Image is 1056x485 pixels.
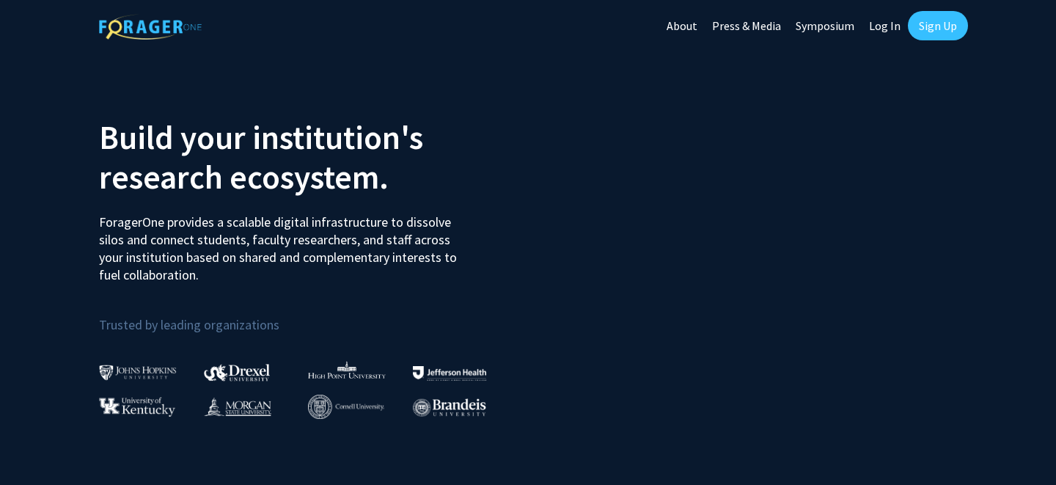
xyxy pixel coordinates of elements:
[99,397,175,417] img: University of Kentucky
[908,11,968,40] a: Sign Up
[99,203,467,284] p: ForagerOne provides a scalable digital infrastructure to dissolve silos and connect students, fac...
[308,395,384,419] img: Cornell University
[99,117,517,197] h2: Build your institution's research ecosystem.
[99,365,177,380] img: Johns Hopkins University
[204,397,271,416] img: Morgan State University
[99,14,202,40] img: ForagerOne Logo
[204,364,270,381] img: Drexel University
[308,361,386,379] img: High Point University
[413,398,486,417] img: Brandeis University
[413,366,486,380] img: Thomas Jefferson University
[99,296,517,336] p: Trusted by leading organizations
